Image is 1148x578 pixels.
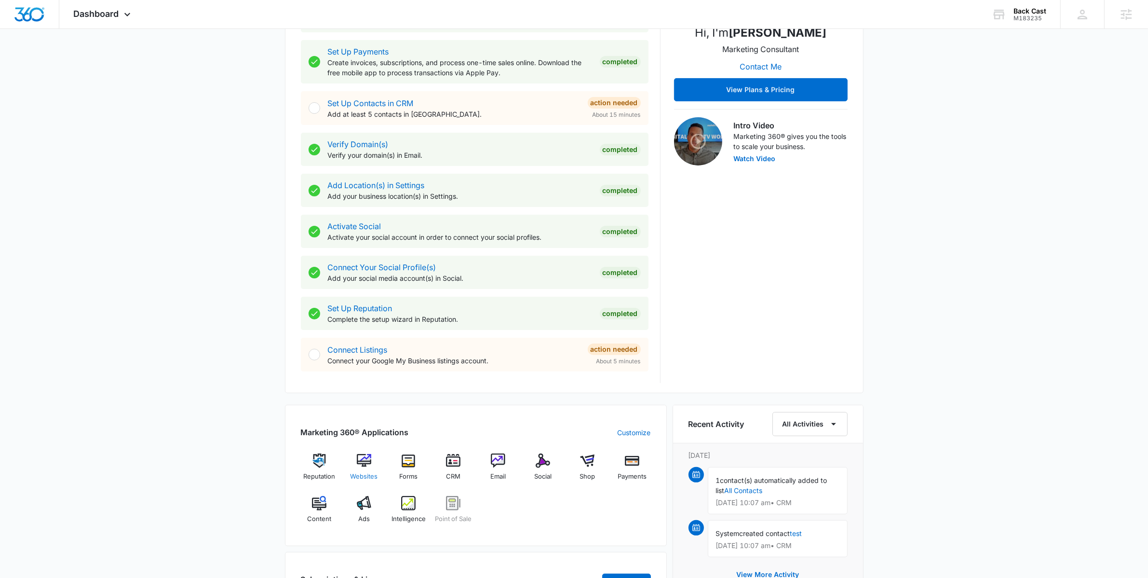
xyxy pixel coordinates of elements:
[674,78,848,101] button: View Plans & Pricing
[600,144,641,155] div: Completed
[446,472,460,482] span: CRM
[345,496,382,531] a: Ads
[301,496,338,531] a: Content
[618,472,647,482] span: Payments
[790,529,802,537] a: test
[390,454,427,488] a: Forms
[328,47,389,56] a: Set Up Payments
[328,98,414,108] a: Set Up Contacts in CRM
[695,24,826,41] p: Hi, I'm
[328,273,592,283] p: Add your social media account(s) in Social.
[716,542,839,549] p: [DATE] 10:07 am • CRM
[729,26,826,40] strong: [PERSON_NAME]
[588,97,641,109] div: Action Needed
[328,150,592,160] p: Verify your domain(s) in Email.
[588,344,641,355] div: Action Needed
[328,139,389,149] a: Verify Domain(s)
[716,529,740,537] span: System
[328,356,580,366] p: Connect your Google My Business listings account.
[328,262,436,272] a: Connect Your Social Profile(s)
[328,232,592,242] p: Activate your social account in order to connect your social profiles.
[689,450,848,460] p: [DATE]
[435,514,472,524] span: Point of Sale
[740,529,790,537] span: created contact
[580,472,595,482] span: Shop
[534,472,552,482] span: Social
[435,454,472,488] a: CRM
[345,454,382,488] a: Websites
[716,499,839,506] p: [DATE] 10:07 am • CRM
[524,454,561,488] a: Social
[358,514,370,524] span: Ads
[593,110,641,119] span: About 15 minutes
[734,131,848,151] p: Marketing 360® gives you the tools to scale your business.
[614,454,651,488] a: Payments
[399,472,418,482] span: Forms
[301,427,409,438] h2: Marketing 360® Applications
[328,345,388,355] a: Connect Listings
[1013,15,1046,22] div: account id
[772,412,848,436] button: All Activities
[716,476,827,495] span: contact(s) automatically added to list
[392,514,426,524] span: Intelligence
[569,454,606,488] a: Shop
[725,486,763,495] a: All Contacts
[716,476,720,484] span: 1
[1013,7,1046,15] div: account name
[722,43,799,55] p: Marketing Consultant
[490,472,506,482] span: Email
[734,120,848,131] h3: Intro Video
[390,496,427,531] a: Intelligence
[734,155,776,162] button: Watch Video
[596,357,641,366] span: About 5 minutes
[600,267,641,278] div: Completed
[328,303,392,313] a: Set Up Reputation
[328,221,381,231] a: Activate Social
[730,55,791,78] button: Contact Me
[328,109,580,119] p: Add at least 5 contacts in [GEOGRAPHIC_DATA].
[328,191,592,201] p: Add your business location(s) in Settings.
[600,185,641,196] div: Completed
[303,472,335,482] span: Reputation
[618,427,651,438] a: Customize
[350,472,378,482] span: Websites
[689,418,744,430] h6: Recent Activity
[301,454,338,488] a: Reputation
[435,496,472,531] a: Point of Sale
[600,56,641,68] div: Completed
[307,514,331,524] span: Content
[674,117,722,165] img: Intro Video
[328,314,592,324] p: Complete the setup wizard in Reputation.
[480,454,517,488] a: Email
[328,180,425,190] a: Add Location(s) in Settings
[328,57,592,78] p: Create invoices, subscriptions, and process one-time sales online. Download the free mobile app t...
[600,308,641,319] div: Completed
[74,9,119,19] span: Dashboard
[600,226,641,237] div: Completed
